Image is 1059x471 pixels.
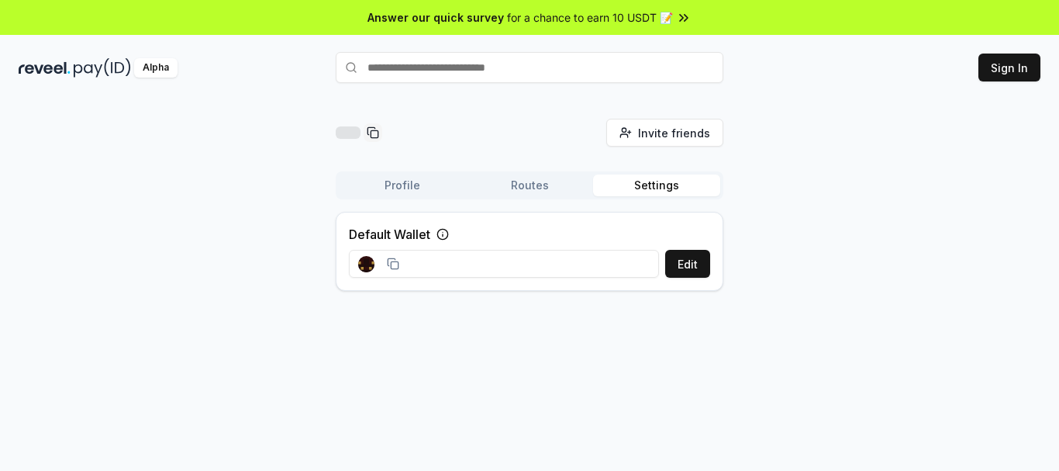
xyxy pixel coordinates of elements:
div: Alpha [134,58,178,78]
button: Routes [466,175,593,196]
img: pay_id [74,58,131,78]
img: reveel_dark [19,58,71,78]
button: Settings [593,175,720,196]
button: Sign In [978,54,1040,81]
button: Edit [665,250,710,278]
label: Default Wallet [349,225,430,244]
span: for a chance to earn 10 USDT 📝 [507,9,673,26]
span: Invite friends [638,125,710,141]
button: Profile [339,175,466,196]
span: Answer our quick survey [367,9,504,26]
button: Invite friends [606,119,723,147]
